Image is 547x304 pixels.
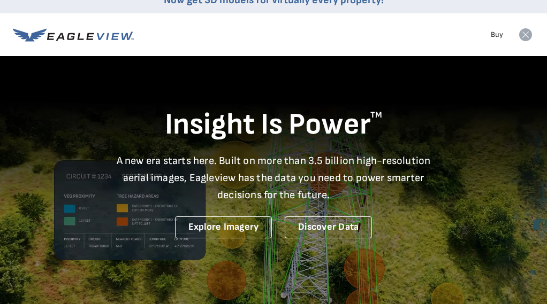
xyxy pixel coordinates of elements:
p: A new era starts here. Built on more than 3.5 billion high-resolution aerial images, Eagleview ha... [110,152,437,204]
a: Buy [491,30,503,40]
sup: TM [370,110,382,120]
h1: Insight Is Power [13,106,534,144]
a: Explore Imagery [175,216,272,238]
a: Discover Data [285,216,372,238]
